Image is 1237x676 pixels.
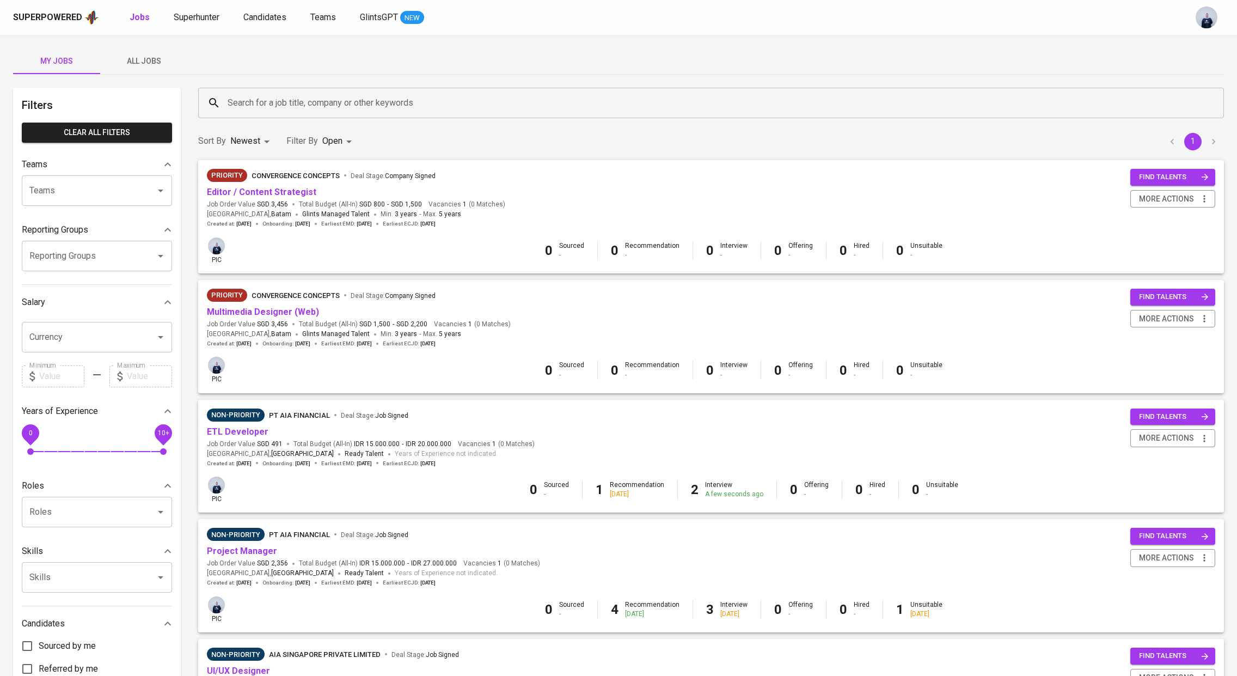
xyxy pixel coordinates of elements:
[321,340,372,348] span: Earliest EMD :
[912,482,920,497] b: 0
[230,131,273,151] div: Newest
[22,223,88,236] p: Reporting Groups
[207,649,265,660] span: Non-Priority
[207,320,288,329] span: Job Order Value
[1139,650,1209,662] span: find talents
[402,440,403,449] span: -
[1139,530,1209,543] span: find talents
[896,363,904,378] b: 0
[262,579,310,587] span: Onboarding :
[130,11,152,25] a: Jobs
[322,136,342,146] span: Open
[39,662,98,675] span: Referred by me
[22,123,172,143] button: Clear All filters
[207,340,252,348] span: Created at :
[840,363,847,378] b: 0
[22,617,65,630] p: Candidates
[544,490,569,499] div: -
[1139,312,1194,326] span: more actions
[207,289,247,302] div: New Job received from Demand Team
[854,361,869,379] div: Hired
[207,568,334,579] span: [GEOGRAPHIC_DATA] ,
[420,340,436,348] span: [DATE]
[310,12,336,22] span: Teams
[207,440,283,449] span: Job Order Value
[463,559,540,568] span: Vacancies ( 0 Matches )
[467,320,472,329] span: 1
[788,361,813,379] div: Offering
[395,210,417,218] span: 3 years
[840,243,847,258] b: 0
[257,200,288,209] span: SGD 3,456
[22,540,172,562] div: Skills
[1139,411,1209,423] span: find talents
[395,568,498,579] span: Years of Experience not indicated.
[174,12,219,22] span: Superhunter
[720,251,748,260] div: -
[1130,190,1215,208] button: more actions
[720,610,748,619] div: [DATE]
[22,400,172,422] div: Years of Experience
[269,531,330,539] span: PT AIA FINANCIAL
[310,11,338,25] a: Teams
[208,596,225,613] img: annisa@glints.com
[207,410,265,421] span: Non-Priority
[345,450,384,458] span: Ready Talent
[926,480,958,499] div: Unsuitable
[13,11,82,24] div: Superpowered
[391,651,459,659] span: Deal Stage :
[910,361,942,379] div: Unsuitable
[774,243,782,258] b: 0
[153,570,168,585] button: Open
[207,170,247,181] span: Priority
[625,600,679,619] div: Recommendation
[391,200,422,209] span: SGD 1,500
[207,220,252,228] span: Created at :
[207,579,252,587] span: Created at :
[262,220,310,228] span: Onboarding :
[559,241,584,260] div: Sourced
[387,200,389,209] span: -
[357,220,372,228] span: [DATE]
[720,241,748,260] div: Interview
[341,531,408,539] span: Deal Stage :
[1130,429,1215,447] button: more actions
[385,292,436,300] span: Company Signed
[596,482,603,497] b: 1
[322,131,356,151] div: Open
[428,200,505,209] span: Vacancies ( 0 Matches )
[22,405,98,418] p: Years of Experience
[28,429,32,436] span: 0
[545,602,553,617] b: 0
[788,241,813,260] div: Offering
[1196,7,1217,28] img: annisa@glints.com
[345,569,384,577] span: Ready Talent
[910,241,942,260] div: Unsuitable
[252,172,340,180] span: Convergence Concepts
[357,340,372,348] span: [DATE]
[299,559,457,568] span: Total Budget (All-In)
[544,480,569,499] div: Sourced
[395,449,498,460] span: Years of Experience not indicated.
[207,409,265,422] div: On Interview stage
[407,559,409,568] span: -
[559,600,584,619] div: Sourced
[351,292,436,300] span: Deal Stage :
[271,209,291,220] span: Batam
[381,210,417,218] span: Min.
[357,579,372,587] span: [DATE]
[434,320,511,329] span: Vacancies ( 0 Matches )
[774,602,782,617] b: 0
[207,648,265,661] div: Sufficient Talents in Pipeline
[854,251,869,260] div: -
[107,54,181,68] span: All Jobs
[295,220,310,228] span: [DATE]
[458,440,535,449] span: Vacancies ( 0 Matches )
[236,220,252,228] span: [DATE]
[625,370,679,380] div: -
[13,9,99,26] a: Superpoweredapp logo
[705,480,763,499] div: Interview
[321,460,372,467] span: Earliest EMD :
[207,546,277,556] a: Project Manager
[720,370,748,380] div: -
